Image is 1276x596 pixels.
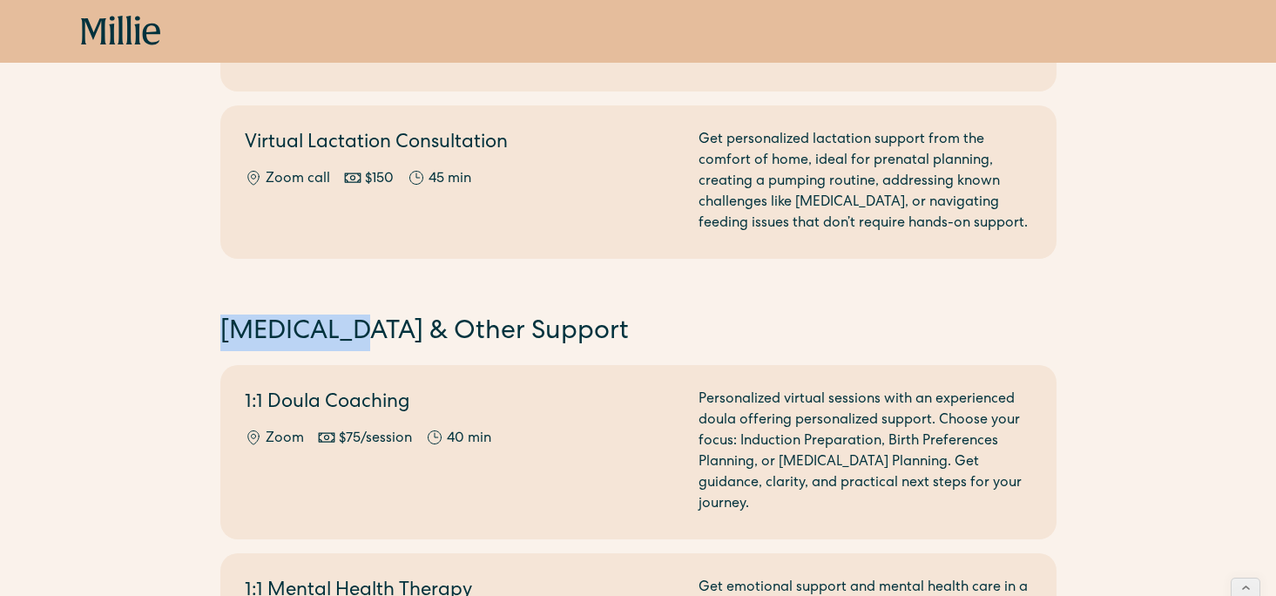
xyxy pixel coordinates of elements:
[245,389,678,418] h2: 1:1 Doula Coaching
[245,130,678,159] h2: Virtual Lactation Consultation
[365,169,394,190] div: $150
[266,169,330,190] div: Zoom call
[220,315,1057,351] h2: [MEDICAL_DATA] & Other Support
[220,105,1057,259] a: Virtual Lactation ConsultationZoom call$15045 minGet personalized lactation support from the comf...
[339,429,412,450] div: $75/session
[699,130,1032,234] div: Get personalized lactation support from the comfort of home, ideal for prenatal planning, creatin...
[429,169,471,190] div: 45 min
[266,429,304,450] div: Zoom
[447,429,491,450] div: 40 min
[699,389,1032,515] div: Personalized virtual sessions with an experienced doula offering personalized support. Choose you...
[220,365,1057,539] a: 1:1 Doula CoachingZoom$75/session40 minPersonalized virtual sessions with an experienced doula of...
